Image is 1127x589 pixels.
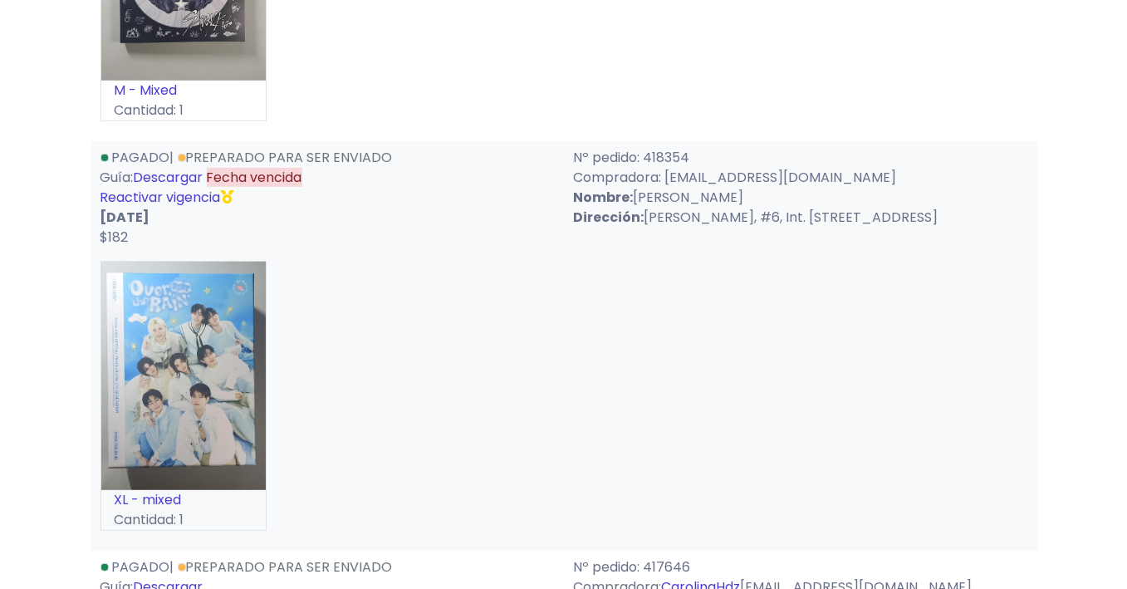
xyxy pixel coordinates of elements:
[574,148,1027,168] p: Nº pedido: 418354
[574,188,634,207] strong: Nombre:
[221,190,234,204] i: Feature Lolapay Pro
[91,148,564,248] div: | Guía:
[101,101,266,120] p: Cantidad: 1
[574,188,1027,208] p: [PERSON_NAME]
[112,557,170,577] span: Pagado
[101,262,266,490] img: small_1752187012965.jpeg
[574,557,1027,577] p: Nº pedido: 417646
[574,168,1027,188] p: Compradora: [EMAIL_ADDRESS][DOMAIN_NAME]
[574,208,644,227] strong: Dirección:
[101,510,266,530] p: Cantidad: 1
[100,208,554,228] p: [DATE]
[134,168,203,187] a: Descargar
[207,168,302,187] span: Fecha vencida
[115,81,178,100] a: M - Mixed
[100,228,129,247] span: $182
[178,148,393,167] a: Preparado para ser enviado
[112,148,170,167] span: Pagado
[178,557,393,577] a: Preparado para ser enviado
[115,490,182,509] a: XL - mixed
[100,188,221,207] a: Reactivar vigencia
[574,208,1027,228] p: [PERSON_NAME], #6, Int. [STREET_ADDRESS]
